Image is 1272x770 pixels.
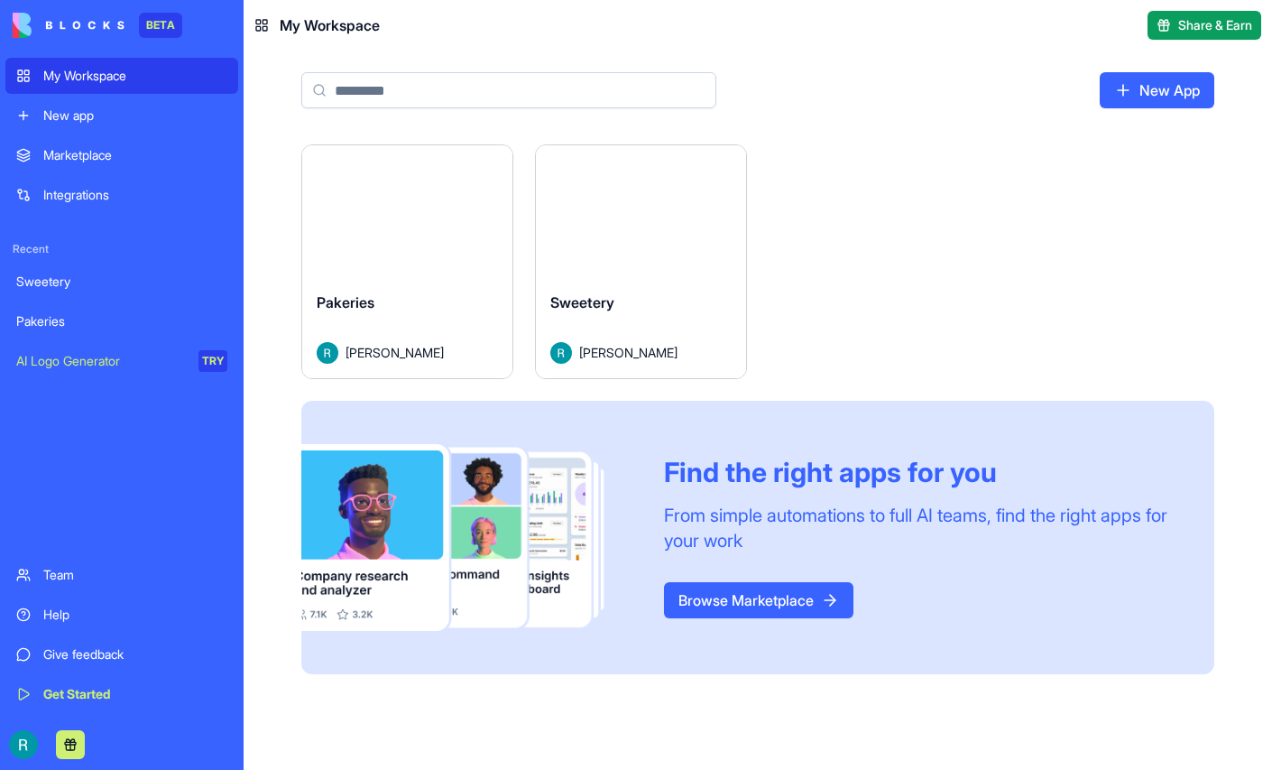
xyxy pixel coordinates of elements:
span: [PERSON_NAME] [579,343,677,362]
div: Pakeries [16,312,227,330]
div: Marketplace [43,146,227,164]
a: SweeteryAvatar[PERSON_NAME] [535,144,747,379]
span: My Workspace [280,14,380,36]
a: AI Logo GeneratorTRY [5,343,238,379]
a: Help [5,597,238,633]
a: New App [1100,72,1214,108]
button: Share & Earn [1148,11,1261,40]
span: Recent [5,242,238,256]
a: PakeriesAvatar[PERSON_NAME] [301,144,513,379]
a: Sweetery [5,264,238,300]
a: Get Started [5,676,238,712]
div: New app [43,107,227,125]
div: Get Started [43,685,227,703]
a: Give feedback [5,636,238,673]
img: Avatar [550,342,572,364]
span: Share & Earn [1178,16,1252,34]
span: Pakeries [317,293,374,311]
div: BETA [139,13,182,38]
a: New app [5,97,238,134]
img: Avatar [317,342,338,364]
div: Help [43,606,227,624]
div: Team [43,566,227,584]
a: Pakeries [5,303,238,339]
div: Sweetery [16,273,227,291]
div: Find the right apps for you [664,456,1171,488]
img: ACg8ocIQaqk-1tPQtzwxiZ7ZlP6dcFgbwUZ5nqaBNAw22a2oECoLioo=s96-c [9,730,38,759]
span: Sweetery [550,293,614,311]
a: Integrations [5,177,238,213]
span: [PERSON_NAME] [346,343,444,362]
div: AI Logo Generator [16,352,186,370]
img: Frame_181_egmpey.png [301,444,635,632]
div: My Workspace [43,67,227,85]
div: TRY [198,350,227,372]
a: BETA [13,13,182,38]
a: My Workspace [5,58,238,94]
div: Integrations [43,186,227,204]
a: Team [5,557,238,593]
img: logo [13,13,124,38]
a: Browse Marketplace [664,582,853,618]
div: Give feedback [43,645,227,663]
div: From simple automations to full AI teams, find the right apps for your work [664,503,1171,553]
a: Marketplace [5,137,238,173]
